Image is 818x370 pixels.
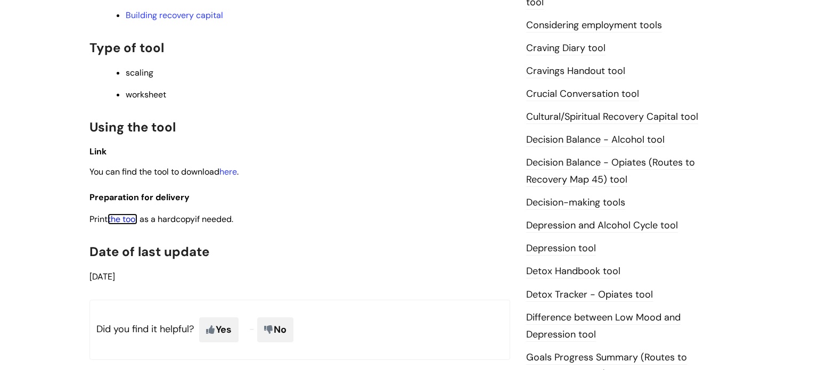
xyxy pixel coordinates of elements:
a: Considering employment tools [526,19,662,32]
a: Detox Handbook tool [526,265,620,278]
a: Cravings Handout tool [526,64,625,78]
a: Building recovery capital [126,10,223,21]
a: Crucial Conversation tool [526,87,639,101]
span: [DATE] [89,271,115,282]
a: Difference between Low Mood and Depression tool [526,311,681,342]
a: Decision Balance - Alcohol tool [526,133,665,147]
a: the tool [108,213,137,225]
a: Craving Diary tool [526,42,606,55]
span: Link [89,146,107,157]
span: You can find the tool to download . [89,166,239,177]
span: if needed. [195,213,233,225]
span: as a hardcopy [140,213,195,225]
a: here [219,166,237,177]
p: Did you find it helpful? [89,300,510,359]
a: Depression tool [526,242,596,256]
span: worksheet [126,89,166,100]
span: Using the tool [89,119,176,135]
a: Depression and Alcohol Cycle tool [526,219,678,233]
a: Cultural/Spiritual Recovery Capital tool [526,110,698,124]
a: Decision-making tools [526,196,625,210]
span: Yes [199,317,239,342]
span: No [257,317,293,342]
span: Date of last update [89,243,209,260]
a: Decision Balance - Opiates (Routes to Recovery Map 45) tool [526,156,695,187]
span: Preparation for delivery [89,192,190,203]
a: Detox Tracker - Opiates tool [526,288,653,302]
span: Print [89,213,235,225]
span: scaling [126,67,153,78]
span: Type of tool [89,39,164,56]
